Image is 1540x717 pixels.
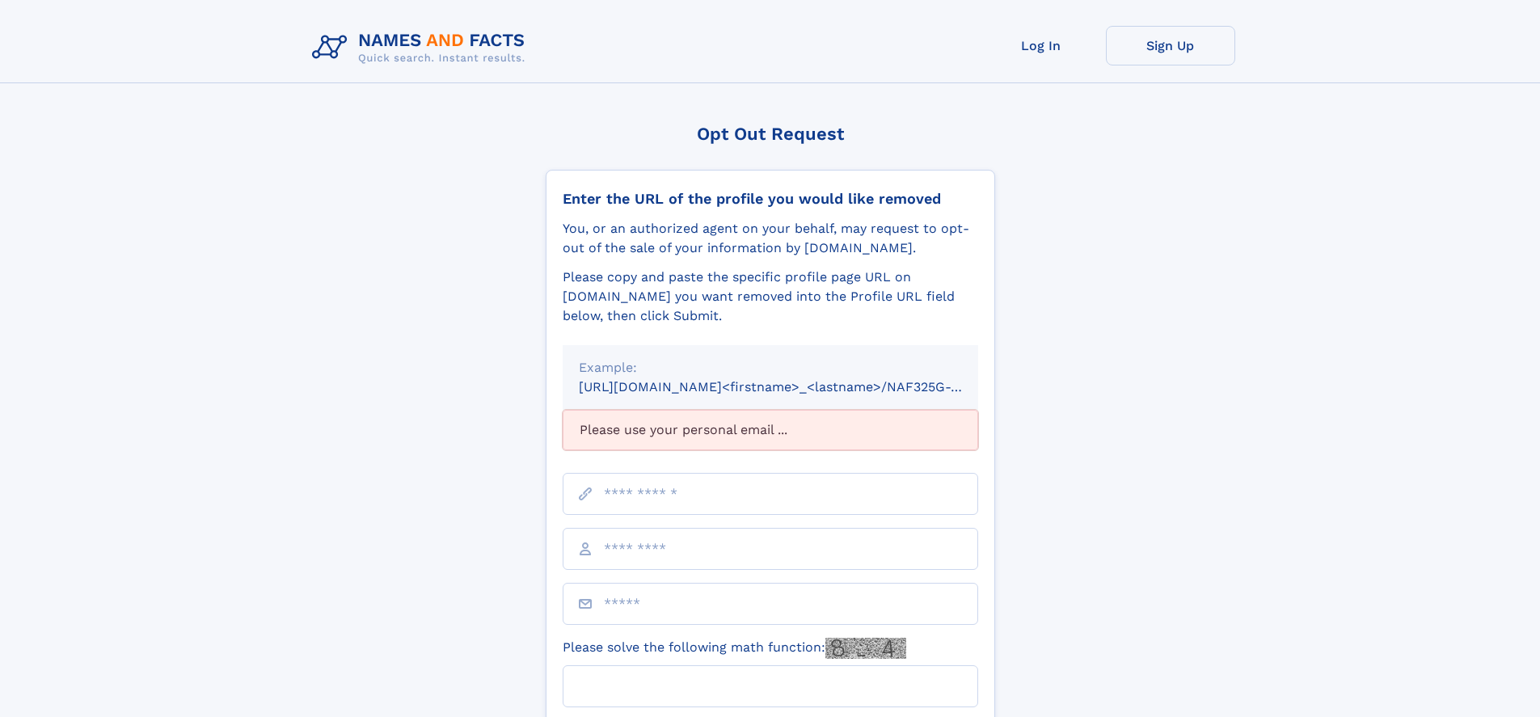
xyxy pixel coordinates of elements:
a: Log In [977,26,1106,65]
label: Please solve the following math function: [563,638,906,659]
div: Enter the URL of the profile you would like removed [563,190,978,208]
div: Opt Out Request [546,124,995,144]
div: Please use your personal email ... [563,410,978,450]
small: [URL][DOMAIN_NAME]<firstname>_<lastname>/NAF325G-xxxxxxxx [579,379,1009,394]
div: You, or an authorized agent on your behalf, may request to opt-out of the sale of your informatio... [563,219,978,258]
div: Please copy and paste the specific profile page URL on [DOMAIN_NAME] you want removed into the Pr... [563,268,978,326]
a: Sign Up [1106,26,1235,65]
div: Example: [579,358,962,377]
img: Logo Names and Facts [306,26,538,70]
